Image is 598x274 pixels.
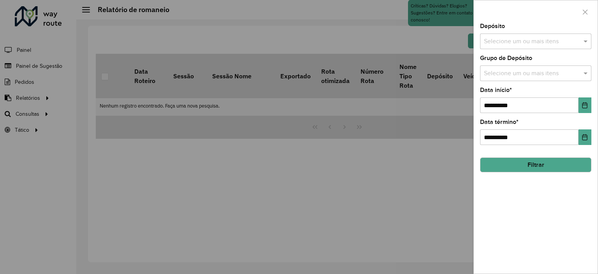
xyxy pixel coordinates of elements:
label: Grupo de Depósito [480,53,532,63]
label: Data término [480,117,519,127]
label: Depósito [480,21,505,31]
button: Choose Date [579,97,591,113]
label: Data início [480,85,512,95]
button: Choose Date [579,129,591,145]
button: Filtrar [480,157,591,172]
